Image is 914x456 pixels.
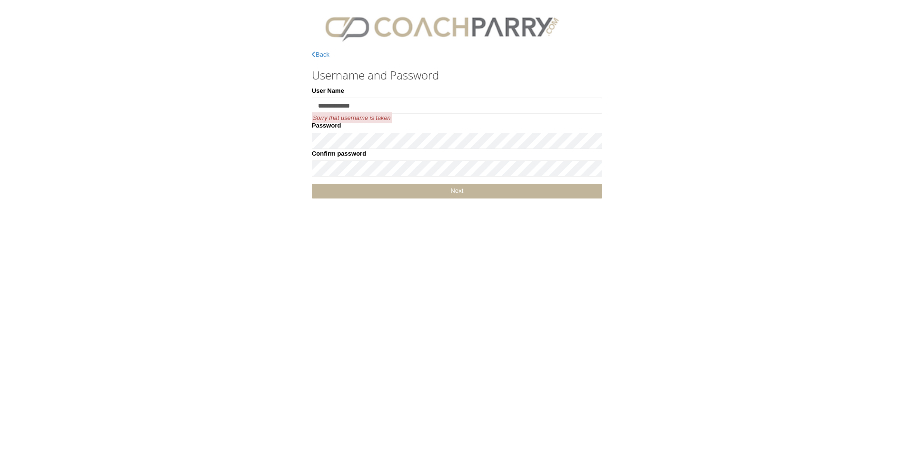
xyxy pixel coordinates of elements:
[312,86,344,96] label: User Name
[312,149,366,159] label: Confirm password
[312,121,341,130] label: Password
[312,112,392,123] span: Sorry that username is taken
[312,69,602,81] h3: Username and Password
[312,10,572,45] img: CPlogo.png
[312,184,602,198] a: Next
[312,51,329,58] a: Back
